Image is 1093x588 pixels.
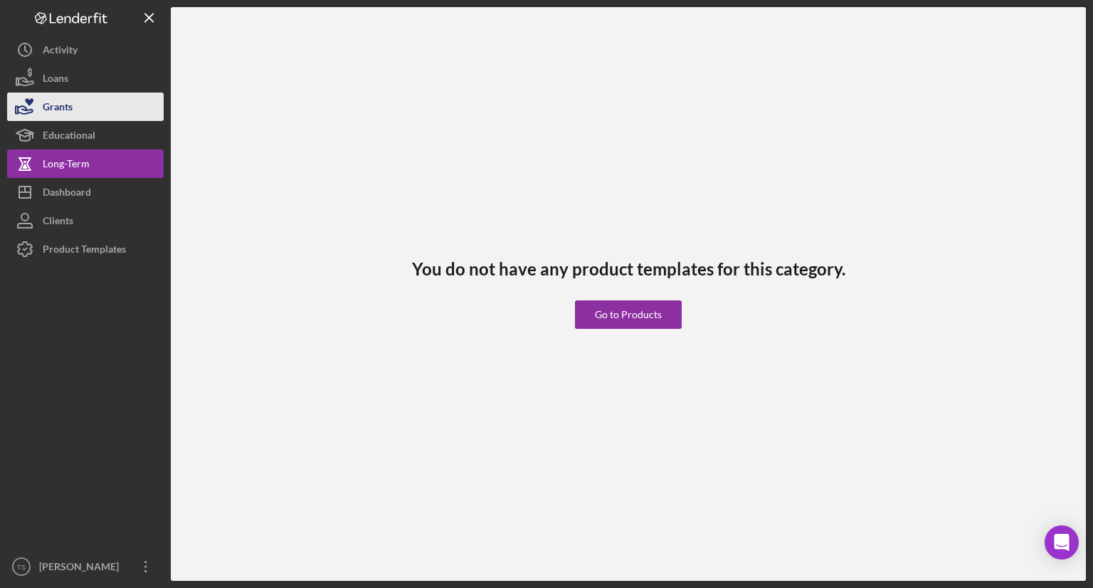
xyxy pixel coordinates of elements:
text: TS [17,563,26,571]
button: Go to Products [575,300,682,329]
button: Educational [7,121,164,149]
button: Activity [7,36,164,64]
button: Loans [7,64,164,93]
div: Educational [43,121,95,153]
button: TS[PERSON_NAME] [7,552,164,581]
div: Go to Products [595,300,662,329]
div: Open Intercom Messenger [1045,525,1079,560]
div: Product Templates [43,235,126,267]
a: Go to Products [575,279,682,329]
div: Activity [43,36,78,68]
div: Dashboard [43,178,91,210]
div: Grants [43,93,73,125]
div: Long-Term [43,149,90,182]
h3: You do not have any product templates for this category. [412,259,845,279]
button: Dashboard [7,178,164,206]
div: Loans [43,64,68,96]
div: [PERSON_NAME] [36,552,128,584]
button: Grants [7,93,164,121]
button: Product Templates [7,235,164,263]
button: Long-Term [7,149,164,178]
button: Clients [7,206,164,235]
div: Clients [43,206,73,238]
